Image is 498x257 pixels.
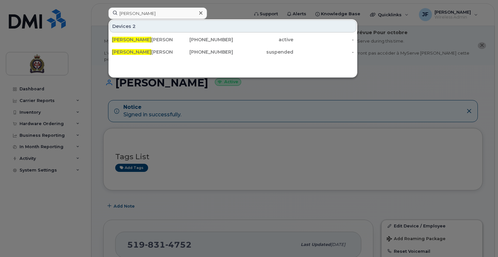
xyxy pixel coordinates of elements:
[233,49,294,55] div: suspended
[293,36,354,43] div: -
[109,34,356,45] a: [PERSON_NAME][PERSON_NAME][PHONE_NUMBER]active-
[293,49,354,55] div: -
[109,46,356,58] a: [PERSON_NAME][PERSON_NAME][PHONE_NUMBER]suspended-
[173,36,233,43] div: [PHONE_NUMBER]
[173,49,233,55] div: [PHONE_NUMBER]
[132,23,136,30] span: 2
[112,37,151,43] span: [PERSON_NAME]
[109,20,356,32] div: Devices
[233,36,294,43] div: active
[112,49,173,55] div: [PERSON_NAME]
[112,36,173,43] div: [PERSON_NAME]
[112,49,151,55] span: [PERSON_NAME]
